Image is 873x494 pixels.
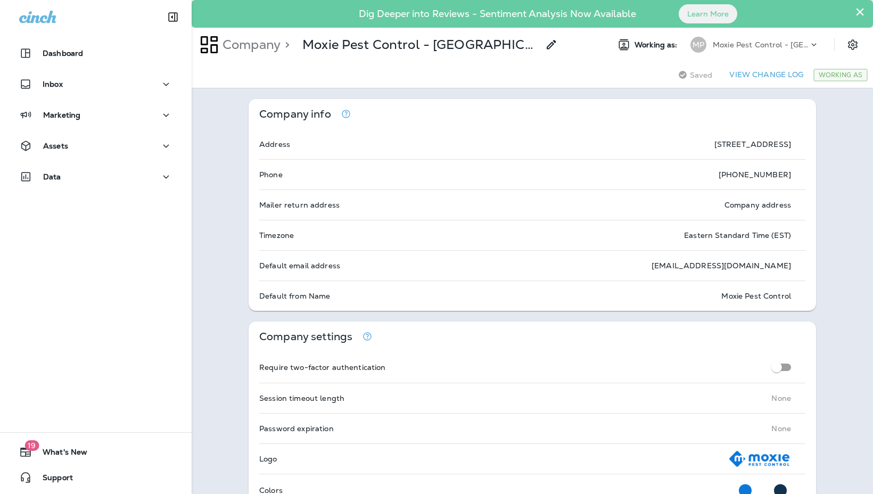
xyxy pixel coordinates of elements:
p: None [771,424,791,433]
p: Eastern Standard Time (EST) [684,231,791,240]
p: Phone [259,170,283,179]
button: Collapse Sidebar [158,6,188,28]
p: [STREET_ADDRESS] [714,140,791,149]
span: Support [32,473,73,486]
p: Mailer return address [259,201,340,209]
button: 19What's New [11,441,181,463]
div: Moxie Pest Control - Raleigh [302,37,539,53]
p: Company address [724,201,791,209]
p: Address [259,140,290,149]
p: Company info [259,110,331,119]
p: Logo [259,455,277,463]
button: Dashboard [11,43,181,64]
p: Company [218,37,281,53]
p: Moxie Pest Control - [GEOGRAPHIC_DATA] [302,37,539,53]
p: [EMAIL_ADDRESS][DOMAIN_NAME] [652,261,791,270]
p: Company settings [259,332,352,341]
p: > [281,37,290,53]
p: Inbox [43,80,63,88]
p: Timezone [259,231,294,240]
button: Marketing [11,104,181,126]
p: Marketing [43,111,80,119]
button: Data [11,166,181,187]
p: Data [43,172,61,181]
p: Default email address [259,261,340,270]
img: Moxie-Pest-Control-Logo-Digital-Blue.png [728,449,791,468]
p: Default from Name [259,292,330,300]
button: Inbox [11,73,181,95]
p: Require two-factor authentication [259,363,386,372]
span: Saved [690,71,713,79]
button: Support [11,467,181,488]
p: Assets [43,142,68,150]
span: 19 [24,440,39,451]
p: Dig Deeper into Reviews - Sentiment Analysis Now Available [328,12,667,15]
div: MP [690,37,706,53]
p: [PHONE_NUMBER] [719,170,791,179]
button: View Change Log [725,67,808,83]
p: Moxie Pest Control [721,292,791,300]
p: Dashboard [43,49,83,57]
button: Settings [843,35,862,54]
p: Session timeout length [259,394,344,402]
p: None [771,394,791,402]
button: Learn More [679,4,737,23]
span: What's New [32,448,87,460]
div: Working As [813,69,868,81]
button: Close [855,3,865,20]
p: Moxie Pest Control - [GEOGRAPHIC_DATA] [713,40,809,49]
p: Password expiration [259,424,334,433]
span: Working as: [635,40,680,50]
button: Assets [11,135,181,157]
